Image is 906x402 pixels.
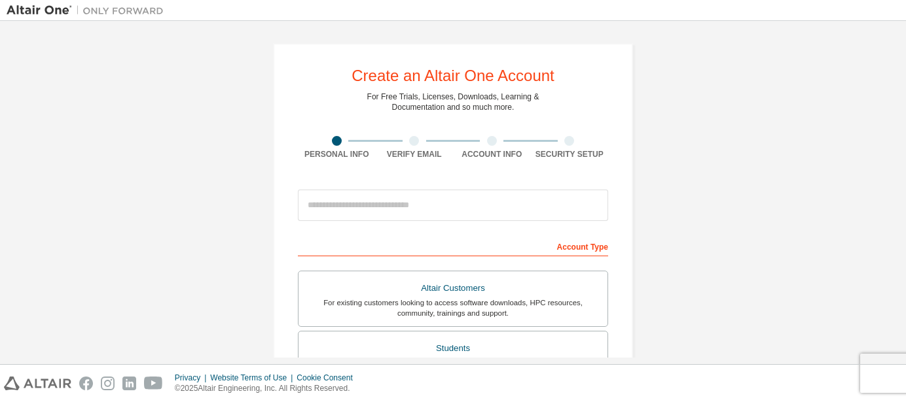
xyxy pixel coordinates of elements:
[306,339,600,358] div: Students
[298,235,608,256] div: Account Type
[122,377,136,390] img: linkedin.svg
[367,92,539,112] div: For Free Trials, Licenses, Downloads, Learning & Documentation and so much more.
[306,279,600,297] div: Altair Customers
[175,373,210,383] div: Privacy
[531,149,609,159] div: Security Setup
[7,4,170,17] img: Altair One
[352,68,554,84] div: Create an Altair One Account
[144,377,163,390] img: youtube.svg
[306,297,600,318] div: For existing customers looking to access software downloads, HPC resources, community, trainings ...
[297,373,360,383] div: Cookie Consent
[79,377,93,390] img: facebook.svg
[306,358,600,378] div: For currently enrolled students looking to access the free Altair Student Edition bundle and all ...
[453,149,531,159] div: Account Info
[101,377,115,390] img: instagram.svg
[4,377,71,390] img: altair_logo.svg
[175,383,361,394] p: © 2025 Altair Engineering, Inc. All Rights Reserved.
[210,373,297,383] div: Website Terms of Use
[298,149,376,159] div: Personal Info
[376,149,454,159] div: Verify Email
